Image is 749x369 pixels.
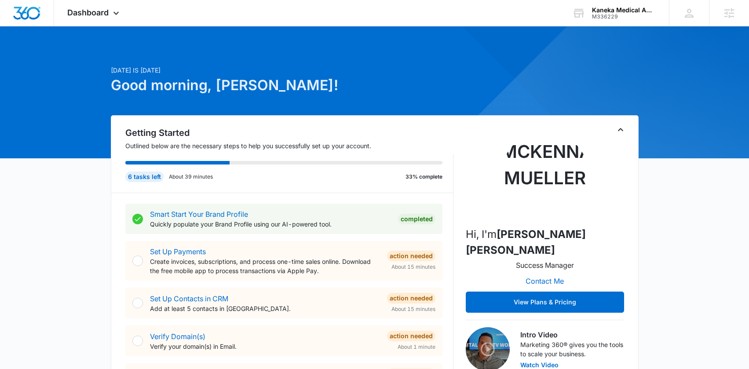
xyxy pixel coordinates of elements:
span: Dashboard [67,8,109,17]
a: Set Up Payments [150,247,206,256]
p: Marketing 360® gives you the tools to scale your business. [520,340,624,358]
div: account name [592,7,656,14]
button: Watch Video [520,362,559,368]
p: Create invoices, subscriptions, and process one-time sales online. Download the free mobile app t... [150,257,380,275]
div: Action Needed [387,251,435,261]
div: Action Needed [387,331,435,341]
a: Verify Domain(s) [150,332,205,341]
p: Quickly populate your Brand Profile using our AI-powered tool. [150,219,391,229]
span: About 15 minutes [391,305,435,313]
strong: [PERSON_NAME] [PERSON_NAME] [466,228,586,256]
div: Completed [398,214,435,224]
div: Action Needed [387,293,435,303]
p: Success Manager [516,260,574,270]
div: account id [592,14,656,20]
span: About 15 minutes [391,263,435,271]
span: About 1 minute [398,343,435,351]
h2: Getting Started [125,126,453,139]
p: Add at least 5 contacts in [GEOGRAPHIC_DATA]. [150,304,380,313]
a: Set Up Contacts in CRM [150,294,228,303]
button: Contact Me [517,270,573,292]
p: Verify your domain(s) in Email. [150,342,380,351]
img: McKenna Mueller [501,132,589,219]
p: 33% complete [406,173,442,181]
a: Smart Start Your Brand Profile [150,210,248,219]
p: About 39 minutes [169,173,213,181]
p: Outlined below are the necessary steps to help you successfully set up your account. [125,141,453,150]
button: Toggle Collapse [615,124,626,135]
button: View Plans & Pricing [466,292,624,313]
h3: Intro Video [520,329,624,340]
h1: Good morning, [PERSON_NAME]! [111,75,459,96]
p: [DATE] is [DATE] [111,66,459,75]
div: 6 tasks left [125,172,164,182]
p: Hi, I'm [466,227,624,258]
